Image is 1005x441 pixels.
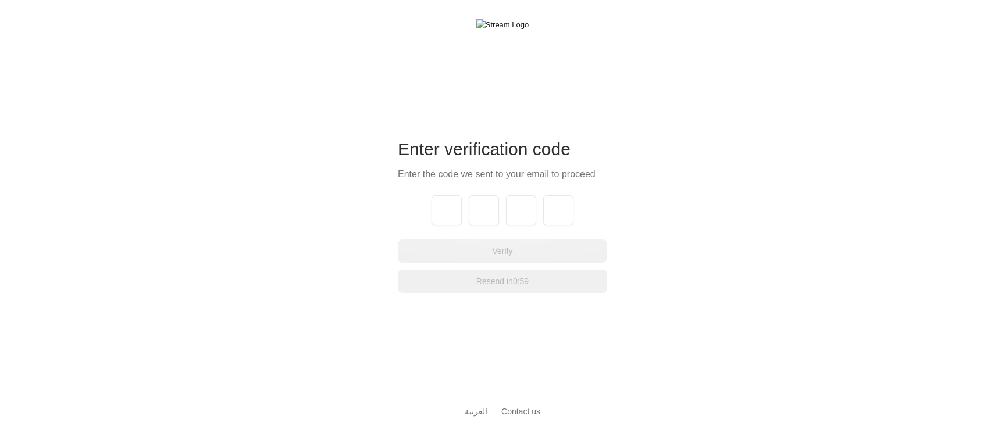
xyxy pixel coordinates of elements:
a: Contact us [501,407,540,416]
button: Contact us [501,406,540,418]
img: Stream Logo [476,19,529,31]
div: Enter the code we sent to your email to proceed [398,167,607,181]
div: Enter verification code [398,138,607,160]
a: العربية [465,401,487,422]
